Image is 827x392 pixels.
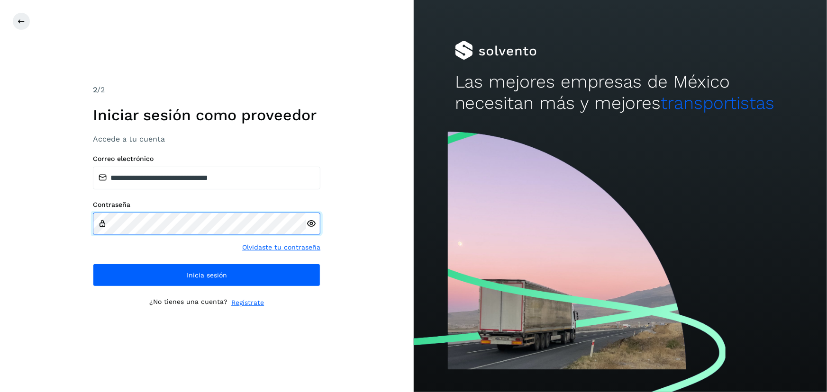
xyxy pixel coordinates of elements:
[661,93,775,113] span: transportistas
[93,85,97,94] span: 2
[93,84,320,96] div: /2
[149,298,227,308] p: ¿No tienes una cuenta?
[231,298,264,308] a: Regístrate
[93,134,320,143] h3: Accede a tu cuenta
[93,155,320,163] label: Correo electrónico
[93,201,320,209] label: Contraseña
[93,106,320,124] h1: Iniciar sesión como proveedor
[455,71,786,114] h2: Las mejores empresas de México necesitan más y mejores
[187,272,227,278] span: Inicia sesión
[93,264,320,286] button: Inicia sesión
[242,242,320,252] a: Olvidaste tu contraseña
